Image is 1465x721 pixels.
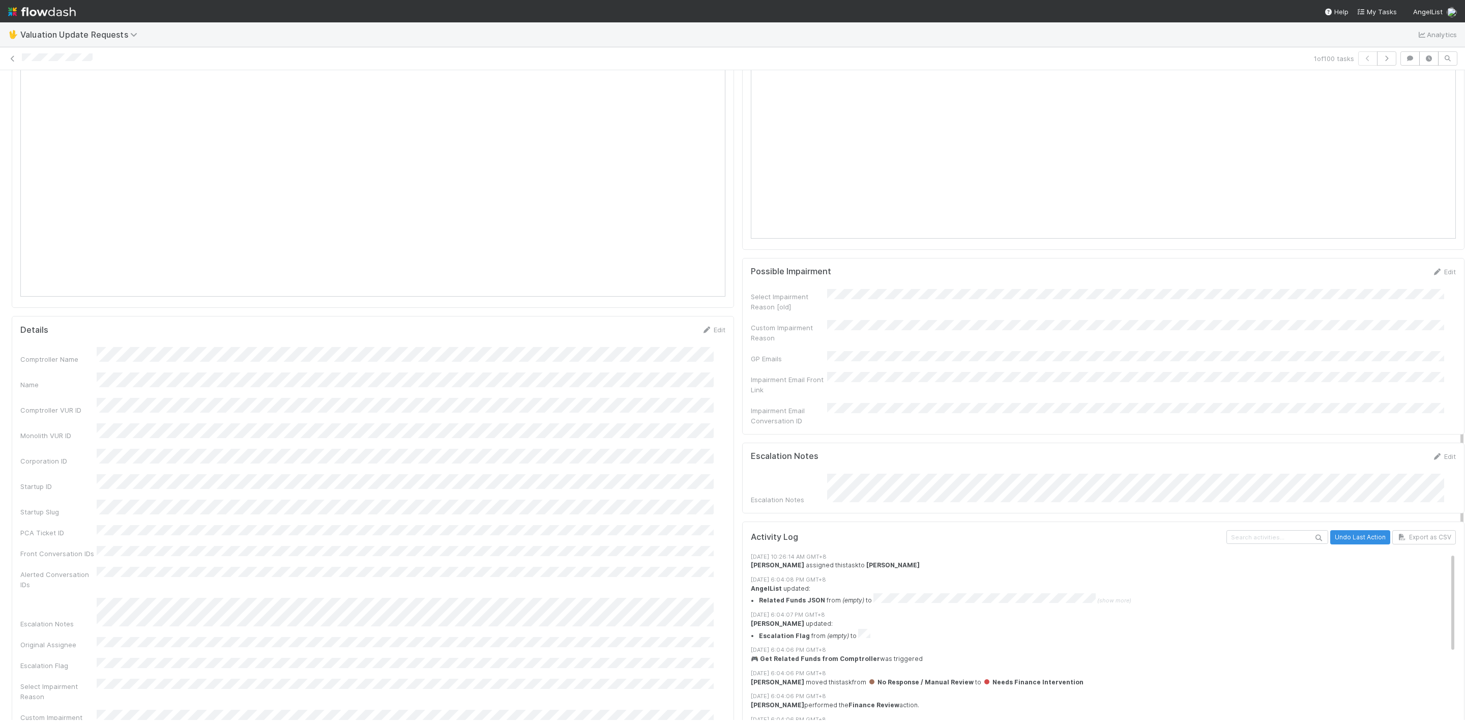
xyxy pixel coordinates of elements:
[20,325,48,335] h5: Details
[20,660,97,671] div: Escalation Flag
[20,569,97,590] div: Alerted Conversation IDs
[751,701,804,709] strong: [PERSON_NAME]
[20,549,97,559] div: Front Conversation IDs
[20,619,97,629] div: Escalation Notes
[20,430,97,441] div: Monolith VUR ID
[751,354,827,364] div: GP Emails
[842,597,864,604] em: (empty)
[1324,7,1349,17] div: Help
[751,678,804,686] strong: [PERSON_NAME]
[827,632,849,640] em: (empty)
[701,326,725,334] a: Edit
[20,528,97,538] div: PCA Ticket ID
[1432,452,1456,460] a: Edit
[20,507,97,517] div: Startup Slug
[751,451,818,462] h5: Escalation Notes
[866,561,920,569] strong: [PERSON_NAME]
[751,406,827,426] div: Impairment Email Conversation ID
[1392,530,1456,544] button: Export as CSV
[20,640,97,650] div: Original Assignee
[868,678,974,686] span: No Response / Manual Review
[751,323,827,343] div: Custom Impairment Reason
[759,632,810,640] strong: Escalation Flag
[20,456,97,466] div: Corporation ID
[1330,530,1390,544] button: Undo Last Action
[1097,597,1131,604] span: (show more)
[751,374,827,395] div: Impairment Email Front Link
[20,681,97,702] div: Select Impairment Reason
[20,354,97,364] div: Comptroller Name
[751,267,831,277] h5: Possible Impairment
[848,701,899,709] strong: Finance Review
[20,30,142,40] span: Valuation Update Requests
[1447,7,1457,17] img: avatar_d7f67417-030a-43ce-a3ce-a315a3ccfd08.png
[1357,8,1397,16] span: My Tasks
[983,678,1083,686] span: Needs Finance Intervention
[1357,7,1397,17] a: My Tasks
[1413,8,1443,16] span: AngelList
[20,405,97,415] div: Comptroller VUR ID
[751,532,1224,542] h5: Activity Log
[8,3,76,20] img: logo-inverted-e16ddd16eac7371096b0.svg
[751,292,827,312] div: Select Impairment Reason [old]
[759,597,825,604] strong: Related Funds JSON
[8,30,18,39] span: 🖖
[751,495,827,505] div: Escalation Notes
[751,655,880,662] strong: 🎮 Get Related Funds from Comptroller
[20,380,97,390] div: Name
[751,620,804,627] strong: [PERSON_NAME]
[751,561,804,569] strong: [PERSON_NAME]
[751,585,782,592] strong: AngelList
[1432,268,1456,276] a: Edit
[1417,28,1457,41] a: Analytics
[1226,530,1328,544] input: Search activities...
[1314,53,1354,64] span: 1 of 100 tasks
[20,481,97,492] div: Startup ID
